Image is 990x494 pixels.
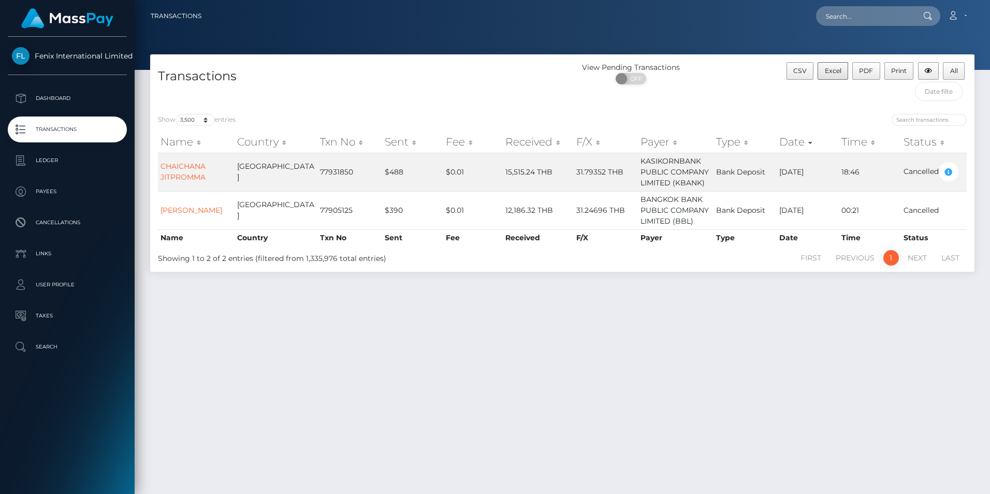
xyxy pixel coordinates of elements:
[12,277,123,293] p: User Profile
[503,132,573,152] th: Received: activate to sort column ascending
[382,191,443,229] td: $390
[158,132,235,152] th: Name: activate to sort column ascending
[640,156,709,187] span: KASIKORNBANK PUBLIC COMPANY LIMITED (KBANK)
[901,153,967,191] td: Cancelled
[158,67,555,85] h4: Transactions
[443,132,503,152] th: Fee: activate to sort column ascending
[562,62,700,73] div: View Pending Transactions
[12,215,123,230] p: Cancellations
[158,229,235,246] th: Name
[158,114,236,126] label: Show entries
[12,153,123,168] p: Ledger
[443,153,503,191] td: $0.01
[317,191,383,229] td: 77905125
[816,6,913,26] input: Search...
[901,229,967,246] th: Status
[8,241,127,267] a: Links
[8,148,127,173] a: Ledger
[235,229,317,246] th: Country
[818,62,848,80] button: Excel
[8,179,127,205] a: Payees
[574,229,638,246] th: F/X
[714,153,777,191] td: Bank Deposit
[158,249,486,264] div: Showing 1 to 2 of 2 entries (filtered from 1,335,976 total entries)
[12,339,123,355] p: Search
[892,114,967,126] input: Search transactions
[12,122,123,137] p: Transactions
[8,85,127,111] a: Dashboard
[640,195,709,226] span: BANGKOK BANK PUBLIC COMPANY LIMITED (BBL)
[852,62,880,80] button: PDF
[161,162,206,182] a: CHAICHANA JITPROMMA
[235,191,317,229] td: [GEOGRAPHIC_DATA]
[8,303,127,329] a: Taxes
[638,132,714,152] th: Payer: activate to sort column ascending
[825,67,841,75] span: Excel
[12,308,123,324] p: Taxes
[777,153,839,191] td: [DATE]
[574,132,638,152] th: F/X: activate to sort column ascending
[8,272,127,298] a: User Profile
[915,82,963,101] input: Date filter
[443,229,503,246] th: Fee
[884,62,914,80] button: Print
[891,67,907,75] span: Print
[12,246,123,261] p: Links
[12,184,123,199] p: Payees
[161,206,222,215] a: [PERSON_NAME]
[950,67,958,75] span: All
[901,132,967,152] th: Status: activate to sort column ascending
[8,210,127,236] a: Cancellations
[8,51,127,61] span: Fenix International Limited
[317,132,383,152] th: Txn No: activate to sort column ascending
[382,229,443,246] th: Sent
[235,153,317,191] td: [GEOGRAPHIC_DATA]
[176,114,214,126] select: Showentries
[839,229,901,246] th: Time
[317,153,383,191] td: 77931850
[443,191,503,229] td: $0.01
[714,229,777,246] th: Type
[777,132,839,152] th: Date: activate to sort column ascending
[621,73,647,84] span: OFF
[839,132,901,152] th: Time: activate to sort column ascending
[943,62,965,80] button: All
[151,5,201,27] a: Transactions
[574,153,638,191] td: 31.79352 THB
[317,229,383,246] th: Txn No
[503,229,573,246] th: Received
[901,191,967,229] td: Cancelled
[382,132,443,152] th: Sent: activate to sort column ascending
[503,191,573,229] td: 12,186.32 THB
[839,153,901,191] td: 18:46
[883,250,899,266] a: 1
[859,67,873,75] span: PDF
[574,191,638,229] td: 31.24696 THB
[12,91,123,106] p: Dashboard
[8,117,127,142] a: Transactions
[382,153,443,191] td: $488
[638,229,714,246] th: Payer
[793,67,807,75] span: CSV
[839,191,901,229] td: 00:21
[714,132,777,152] th: Type: activate to sort column ascending
[503,153,573,191] td: 15,515.24 THB
[235,132,317,152] th: Country: activate to sort column ascending
[787,62,814,80] button: CSV
[12,47,30,65] img: Fenix International Limited
[777,191,839,229] td: [DATE]
[8,334,127,360] a: Search
[918,62,939,80] button: Column visibility
[714,191,777,229] td: Bank Deposit
[777,229,839,246] th: Date
[21,8,113,28] img: MassPay Logo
